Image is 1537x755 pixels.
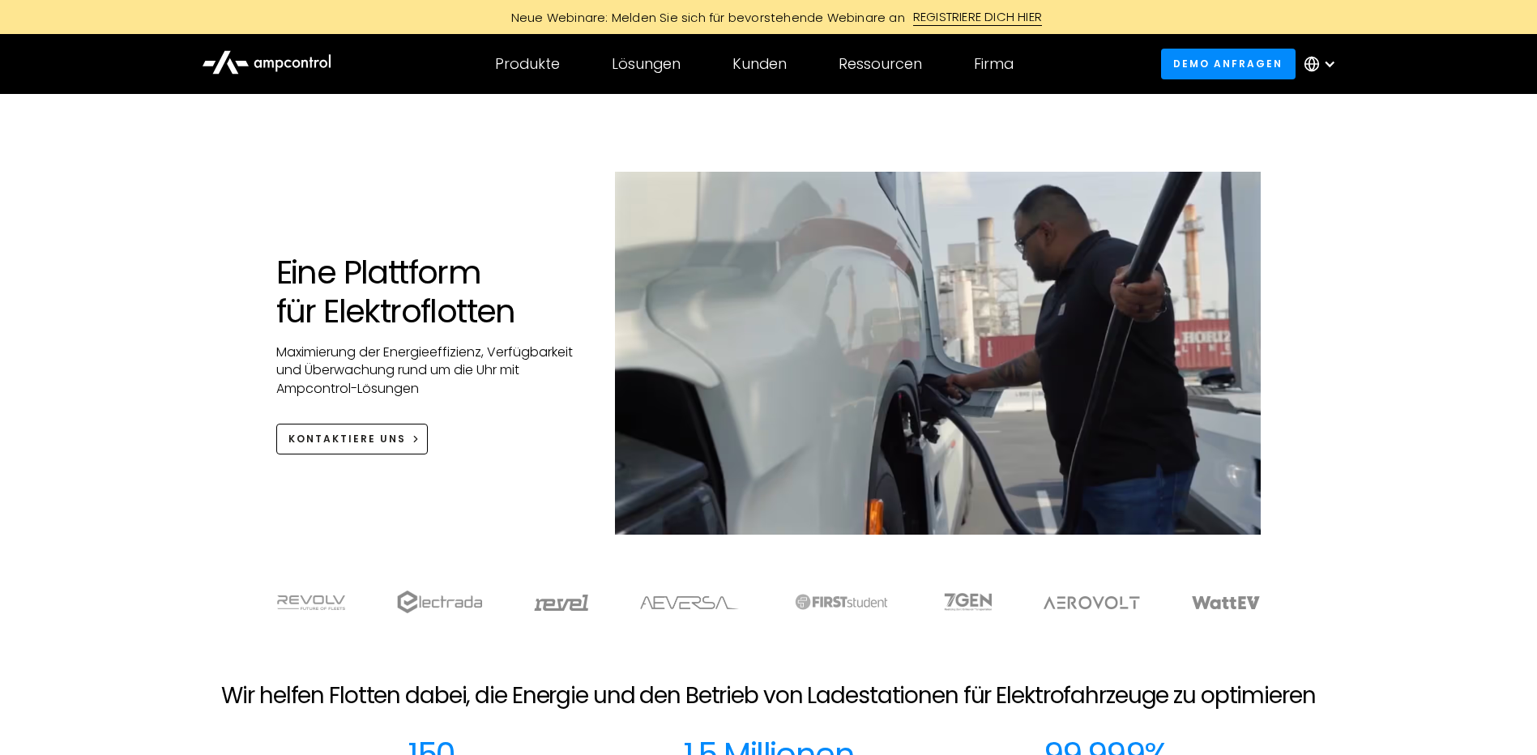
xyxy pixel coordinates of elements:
[397,591,482,613] img: electrada logo
[1161,49,1296,79] a: Demo anfragen
[612,55,681,73] div: Lösungen
[276,343,583,398] p: Maximierung der Energieeffizienz, Verfügbarkeit und Überwachung rund um die Uhr mit Ampcontrol-Lö...
[839,55,922,73] div: Ressourcen
[221,682,1315,710] h2: Wir helfen Flotten dabei, die Energie und den Betrieb von Ladestationen für Elektrofahrzeuge zu o...
[1192,596,1260,609] img: WattEV logo
[1044,596,1140,609] img: Aerovolt Logo
[276,253,583,331] h1: Eine Plattform für Elektroflotten
[404,8,1134,26] a: Neue Webinare: Melden Sie sich für bevorstehende Webinare anREGISTRIERE DICH HIER
[276,424,429,454] a: KONTAKTIERE UNS
[732,55,787,73] div: Kunden
[913,8,1042,26] div: REGISTRIERE DICH HIER
[495,55,560,73] div: Produkte
[288,432,406,446] div: KONTAKTIERE UNS
[974,55,1014,73] div: Firma
[495,9,913,26] div: Neue Webinare: Melden Sie sich für bevorstehende Webinare an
